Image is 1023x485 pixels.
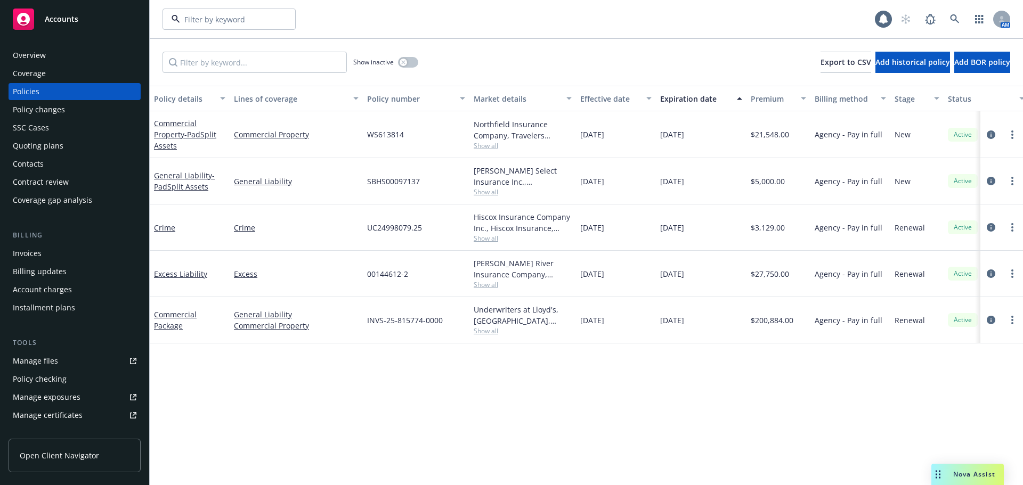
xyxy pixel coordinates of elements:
[815,93,874,104] div: Billing method
[810,86,890,111] button: Billing method
[474,234,572,243] span: Show all
[9,101,141,118] a: Policy changes
[952,269,973,278] span: Active
[969,9,990,30] a: Switch app
[952,223,973,232] span: Active
[931,464,945,485] div: Drag to move
[13,155,44,172] div: Contacts
[815,315,882,326] span: Agency - Pay in full
[875,52,950,73] button: Add historical policy
[580,129,604,140] span: [DATE]
[154,170,215,192] a: General Liability
[474,304,572,326] div: Underwriters at Lloyd's, [GEOGRAPHIC_DATA], [PERSON_NAME] of [GEOGRAPHIC_DATA], RT Specialty Insu...
[9,83,141,100] a: Policies
[815,268,882,280] span: Agency - Pay in full
[150,86,230,111] button: Policy details
[13,192,92,209] div: Coverage gap analysis
[948,93,1013,104] div: Status
[751,176,785,187] span: $5,000.00
[469,86,576,111] button: Market details
[746,86,810,111] button: Premium
[367,315,443,326] span: INVS-25-815774-0000
[234,309,359,320] a: General Liability
[9,407,141,424] a: Manage certificates
[9,245,141,262] a: Invoices
[9,192,141,209] a: Coverage gap analysis
[895,268,925,280] span: Renewal
[953,470,995,479] span: Nova Assist
[985,314,997,326] a: circleInformation
[474,93,560,104] div: Market details
[895,176,911,187] span: New
[985,267,997,280] a: circleInformation
[234,176,359,187] a: General Liability
[474,119,572,141] div: Northfield Insurance Company, Travelers Insurance, Amwins
[13,407,83,424] div: Manage certificates
[13,47,46,64] div: Overview
[353,57,394,67] span: Show inactive
[367,129,404,140] span: WS613814
[474,258,572,280] div: [PERSON_NAME] River Insurance Company, [PERSON_NAME] River Group, Amwins
[9,263,141,280] a: Billing updates
[9,137,141,154] a: Quoting plans
[985,221,997,234] a: circleInformation
[580,222,604,233] span: [DATE]
[580,93,640,104] div: Effective date
[13,174,69,191] div: Contract review
[751,222,785,233] span: $3,129.00
[13,119,49,136] div: SSC Cases
[1006,221,1019,234] a: more
[1006,314,1019,326] a: more
[821,57,871,67] span: Export to CSV
[367,93,453,104] div: Policy number
[952,315,973,325] span: Active
[1006,128,1019,141] a: more
[580,176,604,187] span: [DATE]
[13,425,67,442] div: Manage claims
[45,15,78,23] span: Accounts
[367,222,422,233] span: UC24998079.25
[815,129,882,140] span: Agency - Pay in full
[660,315,684,326] span: [DATE]
[474,141,572,150] span: Show all
[474,211,572,234] div: Hiscox Insurance Company Inc., Hiscox Insurance, Amwins
[154,118,216,151] a: Commercial Property
[821,52,871,73] button: Export to CSV
[234,129,359,140] a: Commercial Property
[9,281,141,298] a: Account charges
[234,222,359,233] a: Crime
[13,65,46,82] div: Coverage
[985,175,997,187] a: circleInformation
[13,352,58,369] div: Manage files
[660,129,684,140] span: [DATE]
[13,299,75,316] div: Installment plans
[13,389,80,406] div: Manage exposures
[580,315,604,326] span: [DATE]
[815,222,882,233] span: Agency - Pay in full
[952,176,973,186] span: Active
[895,222,925,233] span: Renewal
[13,245,42,262] div: Invoices
[9,155,141,172] a: Contacts
[13,101,65,118] div: Policy changes
[9,4,141,34] a: Accounts
[9,425,141,442] a: Manage claims
[230,86,363,111] button: Lines of coverage
[920,9,941,30] a: Report a Bug
[154,93,214,104] div: Policy details
[20,450,99,461] span: Open Client Navigator
[1006,175,1019,187] a: more
[9,389,141,406] a: Manage exposures
[474,280,572,289] span: Show all
[895,129,911,140] span: New
[154,269,207,279] a: Excess Liability
[944,9,965,30] a: Search
[931,464,1004,485] button: Nova Assist
[985,128,997,141] a: circleInformation
[895,93,928,104] div: Stage
[363,86,469,111] button: Policy number
[9,47,141,64] a: Overview
[815,176,882,187] span: Agency - Pay in full
[895,315,925,326] span: Renewal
